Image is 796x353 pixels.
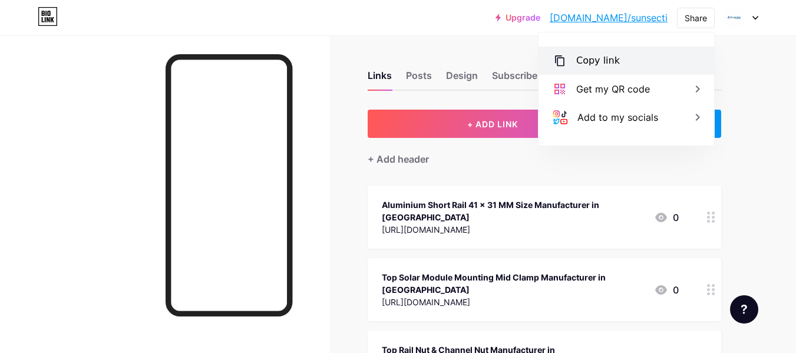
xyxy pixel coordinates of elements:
div: Copy link [576,54,620,68]
div: 0 [654,210,679,225]
div: [URL][DOMAIN_NAME] [382,223,645,236]
img: Sunsection Industries [724,6,746,29]
a: [DOMAIN_NAME]/sunsecti [550,11,668,25]
div: Get my QR code [576,82,650,96]
div: + Add header [368,152,429,166]
div: Top Solar Module Mounting Mid Clamp Manufacturer in [GEOGRAPHIC_DATA] [382,271,645,296]
div: Subscribers [492,68,546,90]
div: [URL][DOMAIN_NAME] [382,296,645,308]
button: + ADD LINK [368,110,618,138]
div: Add to my socials [577,110,658,124]
div: Design [446,68,478,90]
div: Posts [406,68,432,90]
div: Links [368,68,392,90]
div: 0 [654,283,679,297]
div: Aluminium Short Rail 41 x 31 MM Size Manufacturer in [GEOGRAPHIC_DATA] [382,199,645,223]
a: Upgrade [496,13,540,22]
div: Share [685,12,707,24]
span: + ADD LINK [467,119,518,129]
